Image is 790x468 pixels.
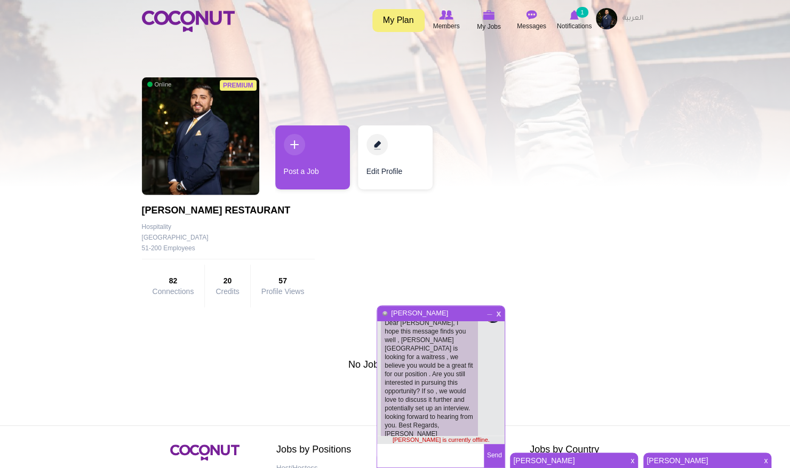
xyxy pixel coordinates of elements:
h2: Jobs by Positions [276,445,387,455]
strong: 82 [153,275,194,286]
span: x [760,453,771,468]
a: Browse Members Members [425,8,468,33]
a: 82Connections [153,275,194,296]
div: [GEOGRAPHIC_DATA] [142,232,209,243]
button: Send [484,444,505,467]
span: Online [147,81,172,88]
a: My Jobs My Jobs [468,8,510,33]
strong: 57 [261,275,305,286]
a: العربية [617,8,649,29]
img: Coconut [170,445,240,461]
a: Post a Job [275,125,350,189]
span: Messages [517,21,546,31]
a: [PERSON_NAME] [390,309,449,317]
small: 1 [576,7,588,18]
a: 20Credits [216,275,239,296]
p: Dear [PERSON_NAME], I hope this message finds you well , [PERSON_NAME] [GEOGRAPHIC_DATA] is looki... [385,319,474,447]
img: Messages [526,10,537,20]
a: [PERSON_NAME] [643,453,757,468]
img: Home [142,11,235,32]
span: Members [433,21,459,31]
h2: Jobs by Country [530,445,641,455]
div: 1 / 2 [275,125,350,195]
div: Hospitality [142,221,315,232]
div: No Jobs were created [134,331,657,380]
span: Minimize [485,307,494,314]
img: My Jobs [483,10,495,20]
a: 57Profile Views [261,275,305,296]
span: x [627,453,638,468]
div: 51-200 Employees [142,243,315,253]
a: [PERSON_NAME] [510,453,624,468]
strong: 20 [216,275,239,286]
a: Messages Messages [510,8,553,33]
h1: [PERSON_NAME] RESTAURANT [142,205,315,216]
div: [PERSON_NAME] is currently offline. [377,435,505,444]
img: Browse Members [439,10,453,20]
a: My Plan [372,9,425,32]
h3: Jobs [142,331,649,345]
img: Notifications [570,10,579,20]
span: Premium [220,80,257,91]
a: Notifications Notifications 1 [553,8,596,33]
span: Notifications [557,21,592,31]
span: My Jobs [477,21,501,32]
div: 2 / 2 [358,125,433,195]
span: Close [494,308,503,316]
a: Edit Profile [358,125,433,189]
